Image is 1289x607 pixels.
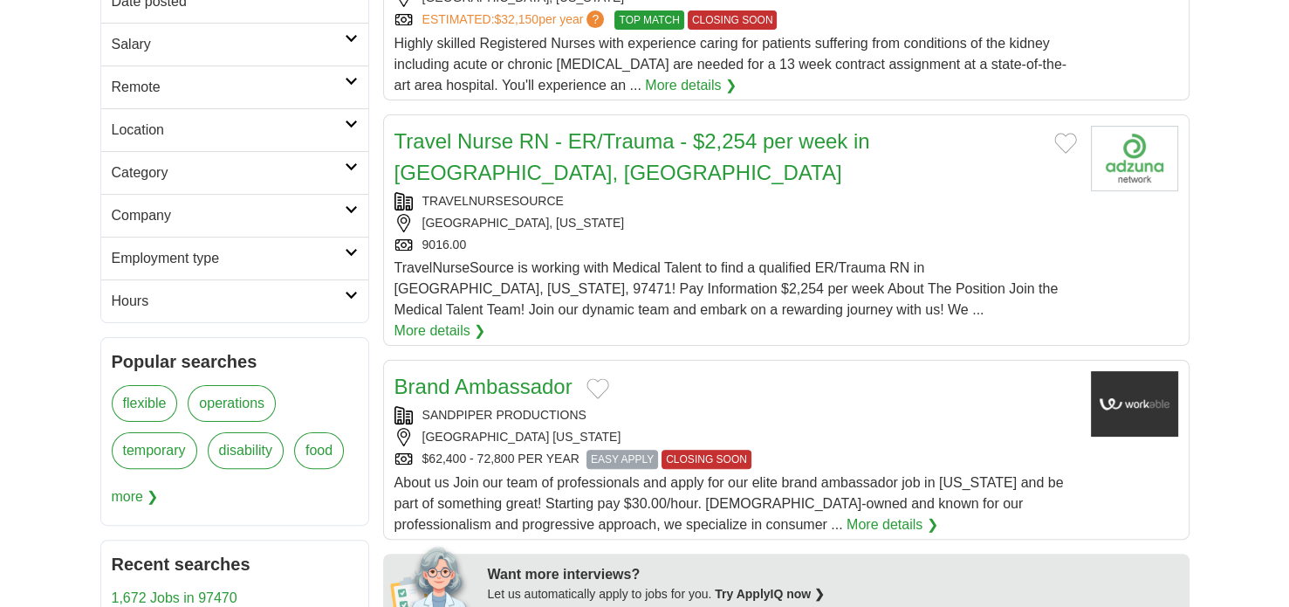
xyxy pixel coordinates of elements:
[586,10,604,28] span: ?
[101,237,368,279] a: Employment type
[101,108,368,151] a: Location
[112,162,345,183] h2: Category
[101,279,368,322] a: Hours
[1091,371,1178,437] img: Company logo
[645,75,737,96] a: More details ❯
[586,450,658,469] span: EASY APPLY
[394,375,573,398] a: Brand Ambassador
[1054,133,1077,154] button: Add to favorite jobs
[112,77,345,98] h2: Remote
[394,321,486,341] a: More details ❯
[112,479,159,514] span: more ❯
[494,12,538,26] span: $32,150
[294,432,344,469] a: food
[394,428,1077,446] div: [GEOGRAPHIC_DATA] [US_STATE]
[101,23,368,66] a: Salary
[112,348,358,375] h2: Popular searches
[614,10,683,30] span: TOP MATCH
[208,432,284,469] a: disability
[112,291,345,312] h2: Hours
[394,260,1059,317] span: TravelNurseSource is working with Medical Talent to find a qualified ER/Trauma RN in [GEOGRAPHIC_...
[112,551,358,577] h2: Recent searches
[394,214,1077,232] div: [GEOGRAPHIC_DATA], [US_STATE]
[1091,126,1178,191] img: Company logo
[101,151,368,194] a: Category
[586,378,609,399] button: Add to favorite jobs
[394,406,1077,424] div: SANDPIPER PRODUCTIONS
[101,66,368,108] a: Remote
[488,564,1179,585] div: Want more interviews?
[112,34,345,55] h2: Salary
[847,514,938,535] a: More details ❯
[112,590,237,605] a: 1,672 Jobs in 97470
[394,475,1064,532] span: About us Join our team of professionals and apply for our elite brand ambassador job in [US_STATE...
[715,587,825,601] a: Try ApplyIQ now ❯
[112,120,345,141] h2: Location
[394,450,1077,469] div: $62,400 - 72,800 PER YEAR
[488,585,1179,604] div: Let us automatically apply to jobs for you.
[662,450,751,469] span: CLOSING SOON
[422,10,608,30] a: ESTIMATED:$32,150per year?
[112,432,197,469] a: temporary
[394,36,1066,93] span: Highly skilled Registered Nurses with experience caring for patients suffering from conditions of...
[112,248,345,269] h2: Employment type
[188,385,276,422] a: operations
[394,236,1077,254] div: 9016.00
[101,194,368,237] a: Company
[112,385,178,422] a: flexible
[112,205,345,226] h2: Company
[394,192,1077,210] div: TRAVELNURSESOURCE
[688,10,778,30] span: CLOSING SOON
[394,129,870,184] a: Travel Nurse RN - ER/Trauma - $2,254 per week in [GEOGRAPHIC_DATA], [GEOGRAPHIC_DATA]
